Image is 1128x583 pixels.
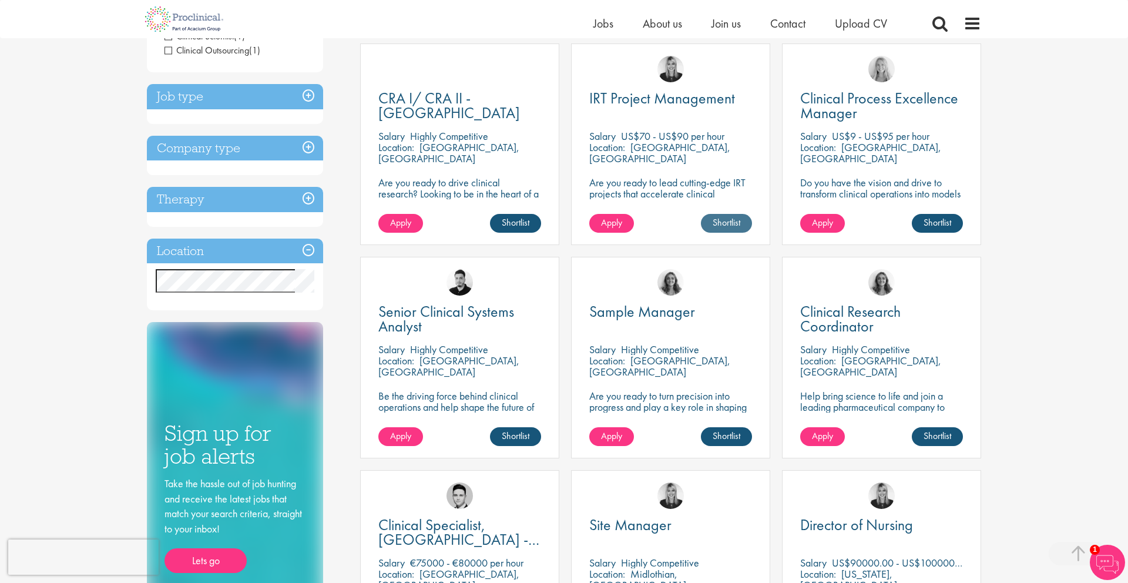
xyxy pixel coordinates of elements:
[378,304,541,334] a: Senior Clinical Systems Analyst
[868,56,895,82] img: Shannon Briggs
[589,88,735,108] span: IRT Project Management
[378,140,414,154] span: Location:
[812,216,833,229] span: Apply
[1090,545,1125,580] img: Chatbot
[589,354,730,378] p: [GEOGRAPHIC_DATA], [GEOGRAPHIC_DATA]
[589,140,730,165] p: [GEOGRAPHIC_DATA], [GEOGRAPHIC_DATA]
[800,214,845,233] a: Apply
[589,518,752,532] a: Site Manager
[770,16,805,31] a: Contact
[378,556,405,569] span: Salary
[378,354,414,367] span: Location:
[378,567,414,581] span: Location:
[164,476,305,573] div: Take the hassle out of job hunting and receive the latest jobs that match your search criteria, s...
[800,518,963,532] a: Director of Nursing
[832,556,1013,569] p: US$90000.00 - US$100000.00 per annum
[589,91,752,106] a: IRT Project Management
[800,343,827,356] span: Salary
[621,129,724,143] p: US$70 - US$90 per hour
[147,187,323,212] h3: Therapy
[147,136,323,161] h3: Company type
[800,301,901,336] span: Clinical Research Coordinator
[589,301,695,321] span: Sample Manager
[589,427,634,446] a: Apply
[835,16,887,31] a: Upload CV
[800,177,963,222] p: Do you have the vision and drive to transform clinical operations into models of excellence in a ...
[800,427,845,446] a: Apply
[490,427,541,446] a: Shortlist
[621,343,699,356] p: Highly Competitive
[832,343,910,356] p: Highly Competitive
[800,354,941,378] p: [GEOGRAPHIC_DATA], [GEOGRAPHIC_DATA]
[147,84,323,109] h3: Job type
[800,354,836,367] span: Location:
[593,16,613,31] a: Jobs
[390,430,411,442] span: Apply
[164,422,305,467] h3: Sign up for job alerts
[621,556,699,569] p: Highly Competitive
[657,269,684,296] img: Jackie Cerchio
[589,515,672,535] span: Site Manager
[378,140,519,165] p: [GEOGRAPHIC_DATA], [GEOGRAPHIC_DATA]
[410,343,488,356] p: Highly Competitive
[410,129,488,143] p: Highly Competitive
[800,390,963,446] p: Help bring science to life and join a leading pharmaceutical company to play a key role in delive...
[868,269,895,296] img: Jackie Cerchio
[601,216,622,229] span: Apply
[800,515,913,535] span: Director of Nursing
[800,140,941,165] p: [GEOGRAPHIC_DATA], [GEOGRAPHIC_DATA]
[390,216,411,229] span: Apply
[800,304,963,334] a: Clinical Research Coordinator
[589,140,625,154] span: Location:
[378,343,405,356] span: Salary
[643,16,682,31] span: About us
[164,548,247,573] a: Lets go
[589,304,752,319] a: Sample Manager
[868,483,895,509] img: Janelle Jones
[378,515,539,564] span: Clinical Specialist, [GEOGRAPHIC_DATA] - Cardiac
[800,91,963,120] a: Clinical Process Excellence Manager
[1090,545,1100,555] span: 1
[800,88,958,123] span: Clinical Process Excellence Manager
[701,214,752,233] a: Shortlist
[800,129,827,143] span: Salary
[164,44,260,56] span: Clinical Outsourcing
[446,269,473,296] img: Anderson Maldonado
[589,567,625,581] span: Location:
[589,177,752,210] p: Are you ready to lead cutting-edge IRT projects that accelerate clinical breakthroughs in biotech?
[800,567,836,581] span: Location:
[711,16,741,31] span: Join us
[657,483,684,509] img: Janelle Jones
[589,556,616,569] span: Salary
[589,343,616,356] span: Salary
[378,390,541,424] p: Be the driving force behind clinical operations and help shape the future of pharma innovation.
[800,140,836,154] span: Location:
[589,214,634,233] a: Apply
[446,483,473,509] img: Connor Lynes
[912,427,963,446] a: Shortlist
[378,427,423,446] a: Apply
[8,540,159,575] iframe: reCAPTCHA
[378,214,423,233] a: Apply
[378,301,514,336] span: Senior Clinical Systems Analyst
[601,430,622,442] span: Apply
[701,427,752,446] a: Shortlist
[589,354,625,367] span: Location:
[832,129,929,143] p: US$9 - US$95 per hour
[589,129,616,143] span: Salary
[378,354,519,378] p: [GEOGRAPHIC_DATA], [GEOGRAPHIC_DATA]
[410,556,523,569] p: €75000 - €80000 per hour
[378,91,541,120] a: CRA I/ CRA II - [GEOGRAPHIC_DATA]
